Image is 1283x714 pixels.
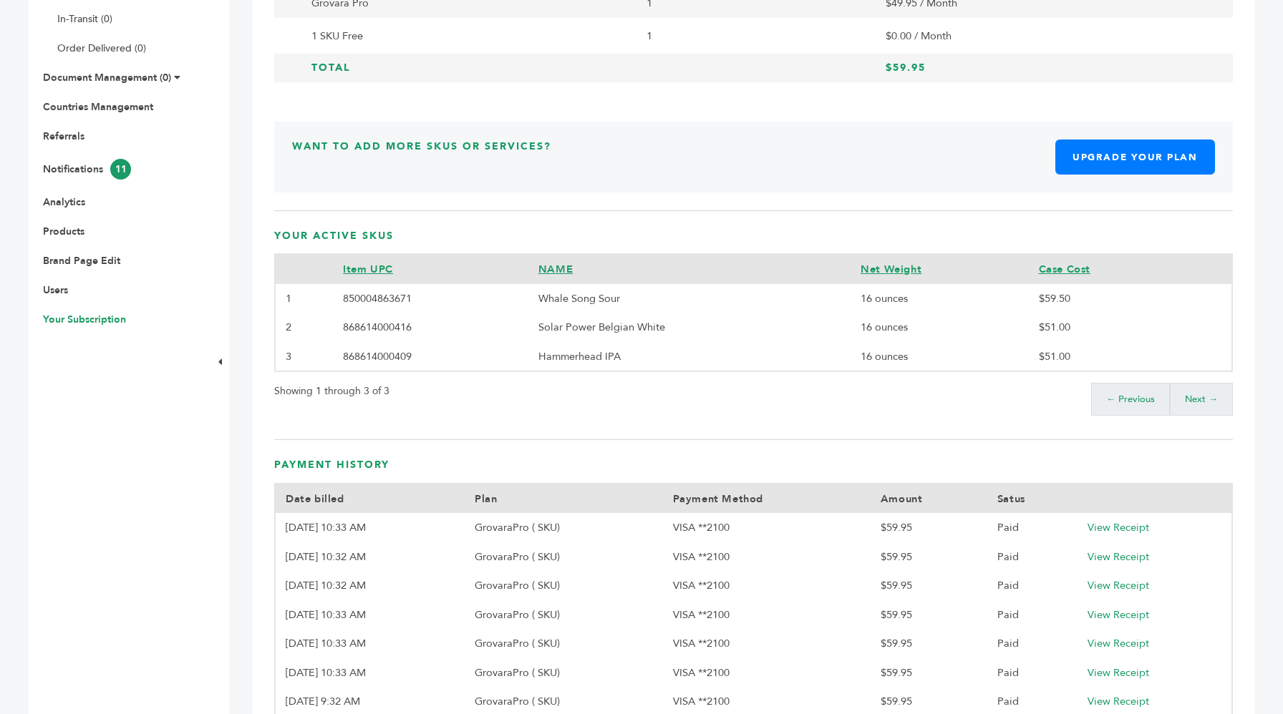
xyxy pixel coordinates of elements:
[987,542,1078,571] td: Paid
[528,284,851,313] td: Whale Song Sour
[663,600,871,629] td: VISA **2100
[465,629,662,657] td: GrovaraPro ( SKU)
[1088,578,1149,592] a: View Receipt
[43,162,131,176] a: Notifications11
[465,600,662,629] td: GrovaraPro ( SKU)
[871,542,987,571] td: $59.95
[851,313,1028,341] td: 16 ounces
[43,283,68,297] a: Users
[1029,313,1187,341] td: $51.00
[465,484,662,513] th: Plan
[1055,140,1215,175] a: Upgrade Your Plan
[851,342,1028,371] td: 16 ounces
[871,571,987,600] td: $59.95
[1088,607,1149,622] a: View Receipt
[275,484,465,513] th: Date billed
[1106,393,1155,406] a: ← Previous
[1029,342,1187,371] td: $51.00
[43,313,126,326] a: Your Subscription
[292,140,551,175] h3: Want to Add More SKUs or Services?
[274,458,1233,483] h3: Payment History
[663,542,871,571] td: VISA **2100
[465,658,662,687] td: GrovaraPro ( SKU)
[871,600,987,629] td: $59.95
[43,225,84,238] a: Products
[528,342,851,371] td: Hammerhead IPA
[465,513,662,542] td: GrovaraPro ( SKU)
[663,571,871,600] td: VISA **2100
[987,600,1078,629] td: Paid
[1088,636,1149,650] a: View Receipt
[275,629,465,657] td: [DATE] 10:33 AM
[43,129,84,143] a: Referrals
[275,571,465,600] td: [DATE] 10:32 AM
[528,313,851,341] td: Solar Power Belgian White
[57,12,112,26] a: In-Transit (0)
[333,313,528,341] td: 868614000416
[57,41,146,55] a: Order Delivered (0)
[663,629,871,657] td: VISA **2100
[275,658,465,687] td: [DATE] 10:33 AM
[987,629,1078,657] td: Paid
[343,262,393,276] a: Item UPC
[987,484,1078,513] th: Satus
[333,342,528,371] td: 868614000409
[275,313,333,341] td: 2
[636,19,876,52] td: 1
[275,513,465,542] td: [DATE] 10:33 AM
[1088,549,1149,564] a: View Receipt
[110,159,131,180] span: 11
[1088,520,1149,534] a: View Receipt
[43,195,85,209] a: Analytics
[871,513,987,542] td: $59.95
[333,284,528,313] td: 850004863671
[43,100,153,114] a: Countries Management
[275,284,333,313] td: 1
[1185,393,1218,406] a: Next →
[538,262,573,276] a: NAME
[663,513,871,542] td: VISA **2100
[886,61,1196,75] h3: $59.95
[43,254,120,268] a: Brand Page Edit
[275,542,465,571] td: [DATE] 10:32 AM
[663,658,871,687] td: VISA **2100
[663,484,871,513] th: Payment Method
[274,383,389,400] p: Showing 1 through 3 of 3
[465,542,662,571] td: GrovaraPro ( SKU)
[987,571,1078,600] td: Paid
[43,71,171,84] a: Document Management (0)
[1029,284,1187,313] td: $59.50
[1088,665,1149,680] a: View Receipt
[871,484,987,513] th: Amount
[275,600,465,629] td: [DATE] 10:33 AM
[861,262,921,276] a: Net Weight
[274,229,1233,254] h3: Your Active SKUs
[871,629,987,657] td: $59.95
[851,284,1028,313] td: 16 ounces
[1088,694,1149,708] a: View Receipt
[876,19,1206,52] td: $0.00 / Month
[465,571,662,600] td: GrovaraPro ( SKU)
[275,342,333,371] td: 3
[871,658,987,687] td: $59.95
[987,513,1078,542] td: Paid
[987,658,1078,687] td: Paid
[1039,262,1090,276] a: Case Cost
[301,19,636,52] td: 1 SKU Free
[311,61,626,75] h3: Total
